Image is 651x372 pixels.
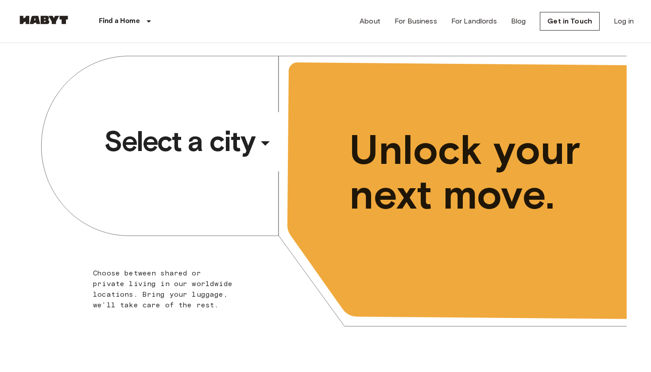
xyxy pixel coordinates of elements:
a: Log in [614,16,634,27]
span: Select a city [104,124,255,159]
a: Blog [511,16,526,27]
a: About [360,16,380,27]
span: Choose between shared or private living in our worldwide locations. Bring your luggage, we'll tak... [93,269,232,309]
button: Select a city [101,121,279,162]
span: Unlock your next move. [349,128,590,217]
a: Get in Touch [540,12,600,31]
p: Find a Home [99,16,140,27]
a: For Business [395,16,437,27]
a: For Landlords [451,16,497,27]
img: Habyt [17,15,70,24]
